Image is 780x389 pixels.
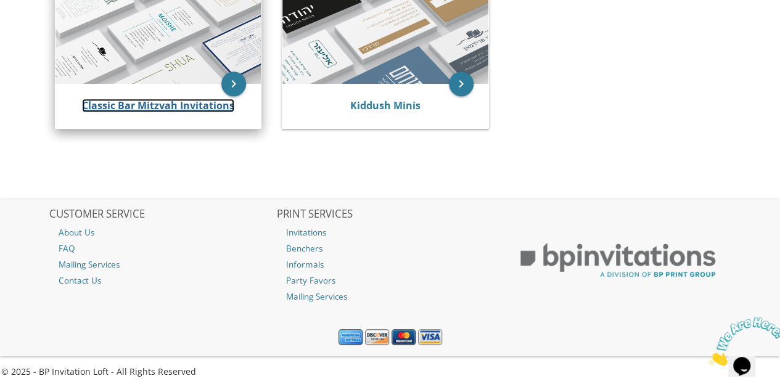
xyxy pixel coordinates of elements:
[49,224,276,240] a: About Us
[418,329,442,345] img: Visa
[392,329,416,345] img: MasterCard
[49,208,276,221] h2: CUSTOMER SERVICE
[277,289,503,305] a: Mailing Services
[277,208,503,221] h2: PRINT SERVICES
[350,99,421,112] a: Kiddush Minis
[704,312,780,371] iframe: chat widget
[49,256,276,272] a: Mailing Services
[339,329,363,345] img: American Express
[277,224,503,240] a: Invitations
[49,240,276,256] a: FAQ
[505,233,731,288] img: BP Print Group
[277,256,503,272] a: Informals
[49,272,276,289] a: Contact Us
[221,72,246,96] a: keyboard_arrow_right
[365,329,389,345] img: Discover
[277,272,503,289] a: Party Favors
[82,99,234,112] a: Classic Bar Mitzvah Invitations
[449,72,474,96] a: keyboard_arrow_right
[5,5,81,54] img: Chat attention grabber
[277,240,503,256] a: Benchers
